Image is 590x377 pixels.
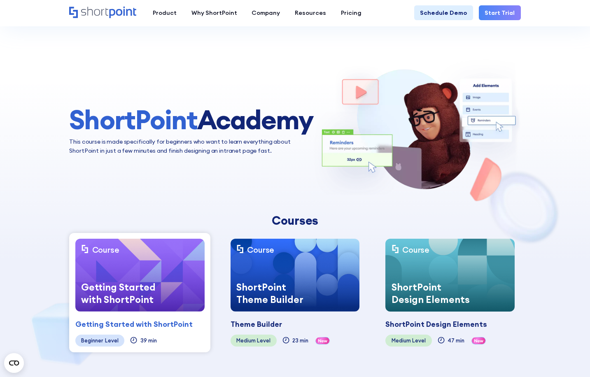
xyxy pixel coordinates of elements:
div: 47 min [448,337,464,344]
div: Courses [140,214,449,227]
a: CourseShortPoint Theme Builder [231,239,360,312]
div: 39 min [140,337,157,344]
h1: Academy [69,105,313,135]
div: ShortPoint Design Elements [385,275,478,312]
div: Level [105,337,119,344]
a: Company [244,5,287,20]
a: Pricing [333,5,369,20]
div: Course [402,245,429,256]
div: Theme Builder [231,319,282,330]
span: ShortPoint [69,103,197,136]
a: CourseGetting Started with ShortPoint [75,239,205,312]
button: Open CMP widget [4,353,24,373]
div: Getting Started with ShortPoint [75,319,193,330]
a: Home [69,7,138,19]
a: Why ShortPoint [184,5,245,20]
div: ShortPoint Theme Builder [231,275,324,312]
a: CourseShortPoint Design Elements [385,239,515,312]
div: Level [257,337,271,344]
div: Course [247,245,274,256]
a: Resources [287,5,333,20]
a: Start Trial [479,5,521,20]
div: Pricing [341,9,361,17]
div: 23 min [292,337,308,344]
a: Schedule Demo [414,5,473,20]
div: Why ShortPoint [191,9,237,17]
a: Product [145,5,184,20]
p: This course is made specifically for beginners who want to learn everything about ShortPoint in j... [69,137,313,155]
div: Level [412,337,426,344]
div: ShortPoint Design Elements [385,319,487,330]
div: Medium [236,337,256,344]
div: Getting Started with ShortPoint [75,275,168,312]
div: Company [252,9,280,17]
div: Resources [295,9,326,17]
div: Medium [392,337,411,344]
div: Product [153,9,177,17]
iframe: Chat Widget [549,337,590,377]
div: Course [92,245,119,256]
div: Beginner [81,337,103,344]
